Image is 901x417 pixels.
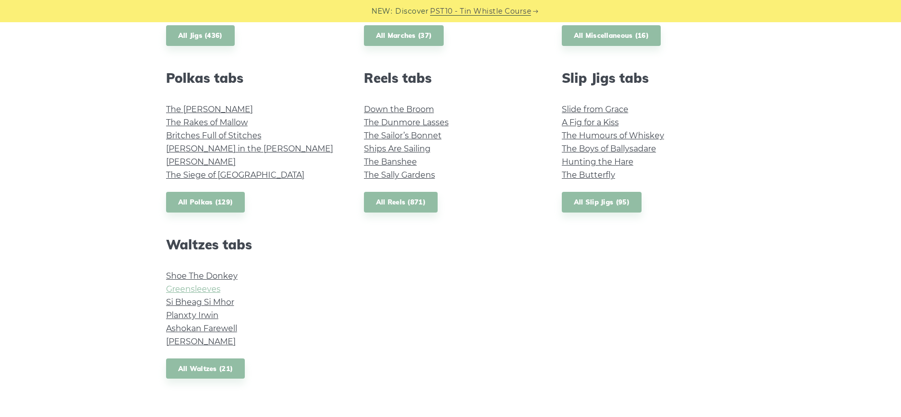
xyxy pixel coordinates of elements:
a: The Boys of Ballysadare [562,144,656,153]
a: Down the Broom [364,105,434,114]
a: PST10 - Tin Whistle Course [430,6,531,17]
a: All Reels (871) [364,192,438,213]
a: Britches Full of Stitches [166,131,261,140]
h2: Waltzes tabs [166,237,340,252]
a: [PERSON_NAME] [166,337,236,346]
a: All Marches (37) [364,25,444,46]
a: [PERSON_NAME] [166,157,236,167]
span: NEW: [372,6,392,17]
a: A Fig for a Kiss [562,118,619,127]
a: All Miscellaneous (16) [562,25,661,46]
a: Ships Are Sailing [364,144,431,153]
a: The [PERSON_NAME] [166,105,253,114]
a: The Rakes of Mallow [166,118,248,127]
h2: Polkas tabs [166,70,340,86]
a: The Siege of [GEOGRAPHIC_DATA] [166,170,304,180]
a: Planxty Irwin [166,310,219,320]
h2: Slip Jigs tabs [562,70,735,86]
a: All Slip Jigs (95) [562,192,642,213]
a: Si­ Bheag Si­ Mhor [166,297,234,307]
a: Hunting the Hare [562,157,633,167]
a: The Humours of Whiskey [562,131,664,140]
a: The Butterfly [562,170,615,180]
a: All Jigs (436) [166,25,235,46]
a: The Sailor’s Bonnet [364,131,442,140]
a: Ashokan Farewell [166,324,237,333]
a: Slide from Grace [562,105,628,114]
h2: Reels tabs [364,70,538,86]
a: The Dunmore Lasses [364,118,449,127]
a: [PERSON_NAME] in the [PERSON_NAME] [166,144,333,153]
a: All Polkas (129) [166,192,245,213]
a: Greensleeves [166,284,221,294]
span: Discover [395,6,429,17]
a: The Sally Gardens [364,170,435,180]
a: The Banshee [364,157,417,167]
a: Shoe The Donkey [166,271,238,281]
a: All Waltzes (21) [166,358,245,379]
